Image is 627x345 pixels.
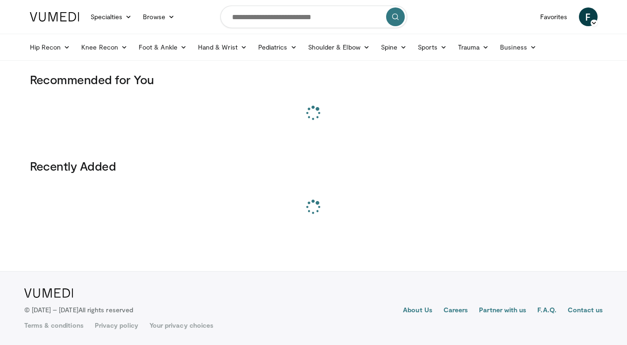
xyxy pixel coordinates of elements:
a: Careers [444,305,468,316]
img: VuMedi Logo [24,288,73,298]
a: About Us [403,305,432,316]
span: All rights reserved [78,306,133,314]
a: Your privacy choices [149,321,213,330]
a: Specialties [85,7,138,26]
a: Hand & Wrist [192,38,253,57]
img: VuMedi Logo [30,12,79,22]
a: Spine [375,38,412,57]
a: Shoulder & Elbow [303,38,375,57]
a: Privacy policy [95,321,138,330]
a: Business [494,38,542,57]
a: Sports [412,38,452,57]
p: © [DATE] – [DATE] [24,305,134,315]
a: Knee Recon [76,38,133,57]
a: Foot & Ankle [133,38,192,57]
a: Contact us [568,305,603,316]
h3: Recommended for You [30,72,598,87]
a: Hip Recon [24,38,76,57]
a: Browse [137,7,180,26]
a: Terms & conditions [24,321,84,330]
a: F [579,7,598,26]
h3: Recently Added [30,158,598,173]
a: F.A.Q. [537,305,556,316]
a: Trauma [452,38,495,57]
a: Partner with us [479,305,526,316]
a: Favorites [535,7,573,26]
a: Pediatrics [253,38,303,57]
input: Search topics, interventions [220,6,407,28]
